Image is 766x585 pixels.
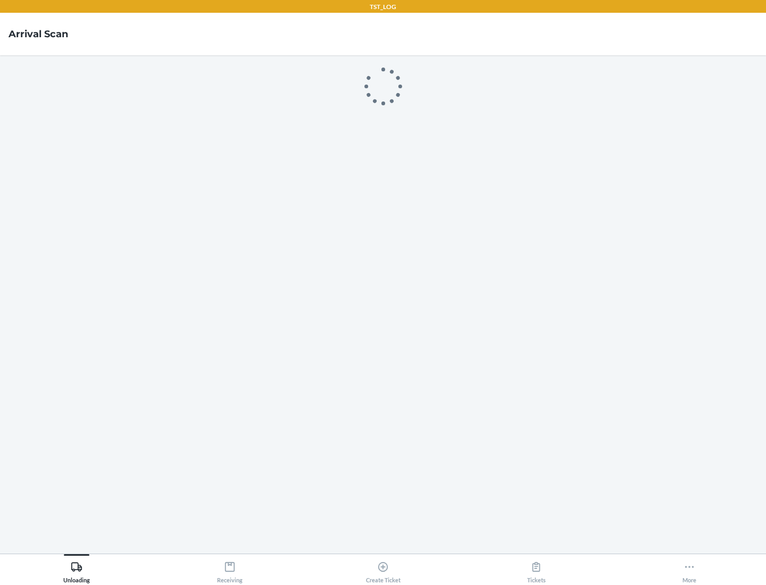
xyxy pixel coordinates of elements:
h4: Arrival Scan [9,27,68,41]
div: Create Ticket [366,557,401,583]
button: More [613,554,766,583]
p: TST_LOG [370,2,396,12]
button: Receiving [153,554,306,583]
div: Tickets [527,557,546,583]
div: Unloading [63,557,90,583]
div: More [682,557,696,583]
div: Receiving [217,557,243,583]
button: Tickets [460,554,613,583]
button: Create Ticket [306,554,460,583]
